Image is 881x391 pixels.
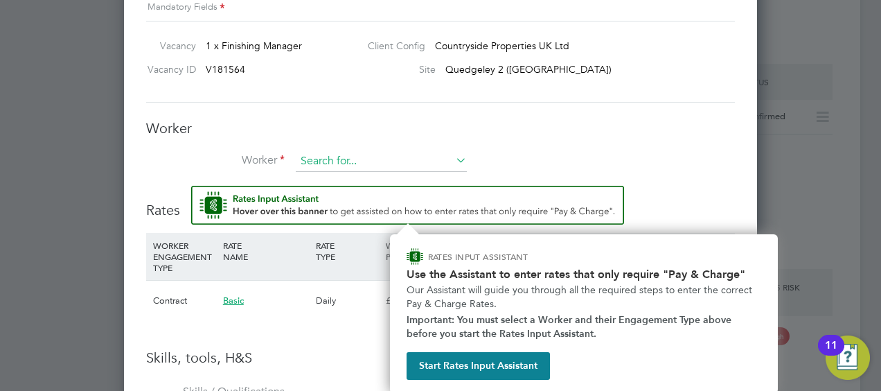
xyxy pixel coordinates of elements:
[146,349,735,367] h3: Skills, tools, H&S
[206,63,245,76] span: V181564
[357,63,436,76] label: Site
[357,40,425,52] label: Client Config
[452,233,522,269] div: HOLIDAY PAY
[407,268,761,281] h2: Use the Assistant to enter rates that only require "Pay & Charge"
[661,233,731,280] div: AGENCY CHARGE RATE
[826,336,870,380] button: Open Resource Center, 11 new notifications
[296,151,467,172] input: Search for...
[223,295,244,306] span: Basic
[150,281,220,321] div: Contract
[407,284,761,311] p: Our Assistant will guide you through all the required steps to enter the correct Pay & Charge Rates.
[312,281,382,321] div: Daily
[146,186,735,219] h3: Rates
[146,119,735,137] h3: Worker
[591,233,661,269] div: AGENCY MARKUP
[407,352,550,380] button: Start Rates Input Assistant
[825,345,837,363] div: 11
[382,281,452,321] div: £2.00
[428,251,602,263] p: RATES INPUT ASSISTANT
[407,248,423,265] img: ENGAGE Assistant Icon
[146,153,285,168] label: Worker
[141,63,196,76] label: Vacancy ID
[382,233,452,269] div: WORKER PAY RATE
[206,40,302,52] span: 1 x Finishing Manager
[150,233,220,280] div: WORKER ENGAGEMENT TYPE
[191,186,624,225] button: Rate Assistant
[435,40,569,52] span: Countryside Properties UK Ltd
[141,40,196,52] label: Vacancy
[220,233,312,269] div: RATE NAME
[445,63,612,76] span: Quedgeley 2 ([GEOGRAPHIC_DATA])
[312,233,382,269] div: RATE TYPE
[407,314,734,340] strong: Important: You must select a Worker and their Engagement Type above before you start the Rates In...
[522,233,592,269] div: EMPLOYER COST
